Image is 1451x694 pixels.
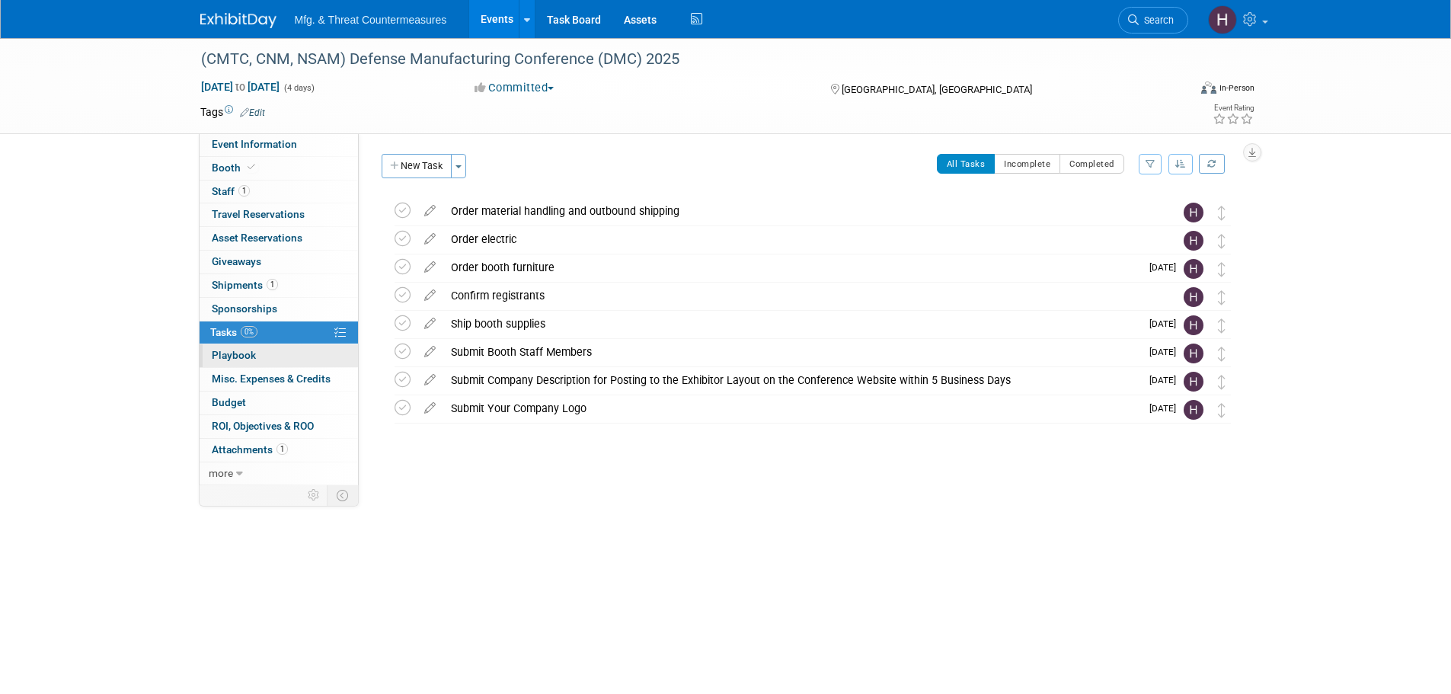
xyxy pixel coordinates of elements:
i: Booth reservation complete [248,163,255,171]
div: Submit Your Company Logo [443,395,1140,421]
a: ROI, Objectives & ROO [200,415,358,438]
span: 0% [241,326,257,337]
a: Shipments1 [200,274,358,297]
div: Confirm registrants [443,283,1153,309]
div: Order material handling and outbound shipping [443,198,1153,224]
i: Move task [1218,290,1226,305]
span: [DATE] [1149,262,1184,273]
a: Booth [200,157,358,180]
span: Staff [212,185,250,197]
a: edit [417,317,443,331]
a: Search [1118,7,1188,34]
td: Toggle Event Tabs [327,485,358,505]
img: Hillary Hawkins [1184,400,1203,420]
td: Tags [200,104,265,120]
button: Completed [1059,154,1124,174]
span: Travel Reservations [212,208,305,220]
a: Attachments1 [200,439,358,462]
img: Hillary Hawkins [1208,5,1237,34]
a: Budget [200,392,358,414]
td: Personalize Event Tab Strip [301,485,328,505]
span: Budget [212,396,246,408]
button: Committed [469,80,560,96]
span: Mfg. & Threat Countermeasures [295,14,447,26]
button: Incomplete [994,154,1060,174]
div: Event Rating [1213,104,1254,112]
img: Hillary Hawkins [1184,259,1203,279]
a: Edit [240,107,265,118]
span: Shipments [212,279,278,291]
img: Format-Inperson.png [1201,82,1216,94]
img: Hillary Hawkins [1184,372,1203,392]
a: more [200,462,358,485]
span: Tasks [210,326,257,338]
div: Event Format [1098,79,1255,102]
a: Tasks0% [200,321,358,344]
span: more [209,467,233,479]
span: [DATE] [1149,318,1184,329]
img: Hillary Hawkins [1184,203,1203,222]
a: edit [417,232,443,246]
a: Travel Reservations [200,203,358,226]
span: [DATE] [1149,403,1184,414]
span: Attachments [212,443,288,456]
a: Event Information [200,133,358,156]
div: In-Person [1219,82,1254,94]
img: Hillary Hawkins [1184,315,1203,335]
a: edit [417,401,443,415]
span: 1 [276,443,288,455]
span: Misc. Expenses & Credits [212,373,331,385]
span: Sponsorships [212,302,277,315]
div: Submit Booth Staff Members [443,339,1140,365]
a: edit [417,289,443,302]
img: Hillary Hawkins [1184,344,1203,363]
a: Asset Reservations [200,227,358,250]
span: Event Information [212,138,297,150]
button: All Tasks [937,154,996,174]
span: Search [1139,14,1174,26]
i: Move task [1218,262,1226,277]
a: edit [417,345,443,359]
span: (4 days) [283,83,315,93]
span: 1 [267,279,278,290]
a: Giveaways [200,251,358,273]
span: Asset Reservations [212,232,302,244]
i: Move task [1218,234,1226,248]
span: Booth [212,162,258,174]
span: [DATE] [1149,347,1184,357]
div: Ship booth supplies [443,311,1140,337]
span: to [233,81,248,93]
div: Submit Company Description for Posting to the Exhibitor Layout on the Conference Website within 5... [443,367,1140,393]
a: Refresh [1199,154,1225,174]
div: Order electric [443,226,1153,252]
div: (CMTC, CNM, NSAM) Defense Manufacturing Conference (DMC) 2025 [196,46,1165,73]
a: edit [417,373,443,387]
span: [GEOGRAPHIC_DATA], [GEOGRAPHIC_DATA] [842,84,1032,95]
button: New Task [382,154,452,178]
img: ExhibitDay [200,13,276,28]
div: Order booth furniture [443,254,1140,280]
span: ROI, Objectives & ROO [212,420,314,432]
a: Staff1 [200,181,358,203]
i: Move task [1218,347,1226,361]
a: Playbook [200,344,358,367]
a: Sponsorships [200,298,358,321]
span: 1 [238,185,250,197]
span: [DATE] [1149,375,1184,385]
i: Move task [1218,206,1226,220]
i: Move task [1218,318,1226,333]
img: Hillary Hawkins [1184,231,1203,251]
i: Move task [1218,375,1226,389]
span: [DATE] [DATE] [200,80,280,94]
i: Move task [1218,403,1226,417]
span: Playbook [212,349,256,361]
img: Hillary Hawkins [1184,287,1203,307]
a: Misc. Expenses & Credits [200,368,358,391]
a: edit [417,261,443,274]
a: edit [417,204,443,218]
span: Giveaways [212,255,261,267]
